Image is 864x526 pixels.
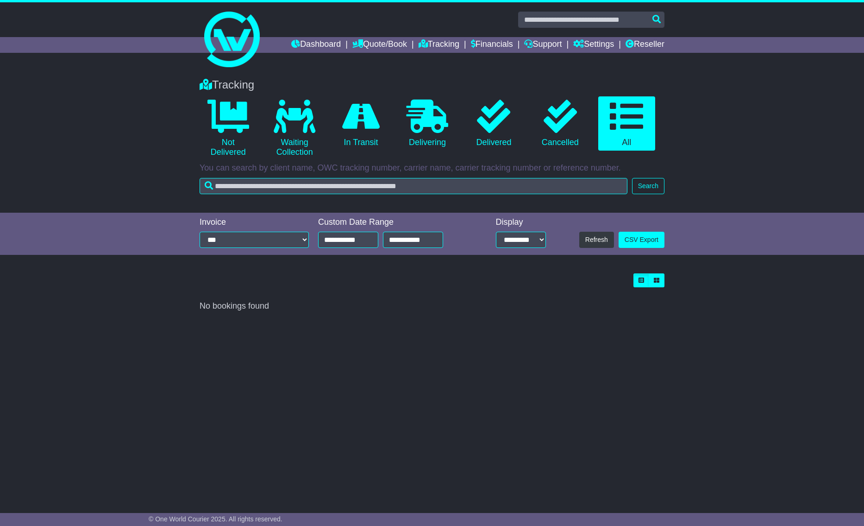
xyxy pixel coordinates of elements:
[332,96,389,151] a: In Transit
[200,96,257,161] a: Not Delivered
[496,217,546,228] div: Display
[524,37,562,53] a: Support
[471,37,513,53] a: Financials
[200,217,309,228] div: Invoice
[195,78,669,92] div: Tracking
[149,515,282,523] span: © One World Courier 2025. All rights reserved.
[200,301,664,311] div: No bookings found
[465,96,522,151] a: Delivered
[579,232,614,248] button: Refresh
[532,96,589,151] a: Cancelled
[619,232,664,248] a: CSV Export
[352,37,407,53] a: Quote/Book
[399,96,456,151] a: Delivering
[291,37,341,53] a: Dashboard
[598,96,655,151] a: All
[266,96,323,161] a: Waiting Collection
[318,217,467,228] div: Custom Date Range
[626,37,664,53] a: Reseller
[419,37,459,53] a: Tracking
[573,37,614,53] a: Settings
[200,163,664,173] p: You can search by client name, OWC tracking number, carrier name, carrier tracking number or refe...
[632,178,664,194] button: Search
